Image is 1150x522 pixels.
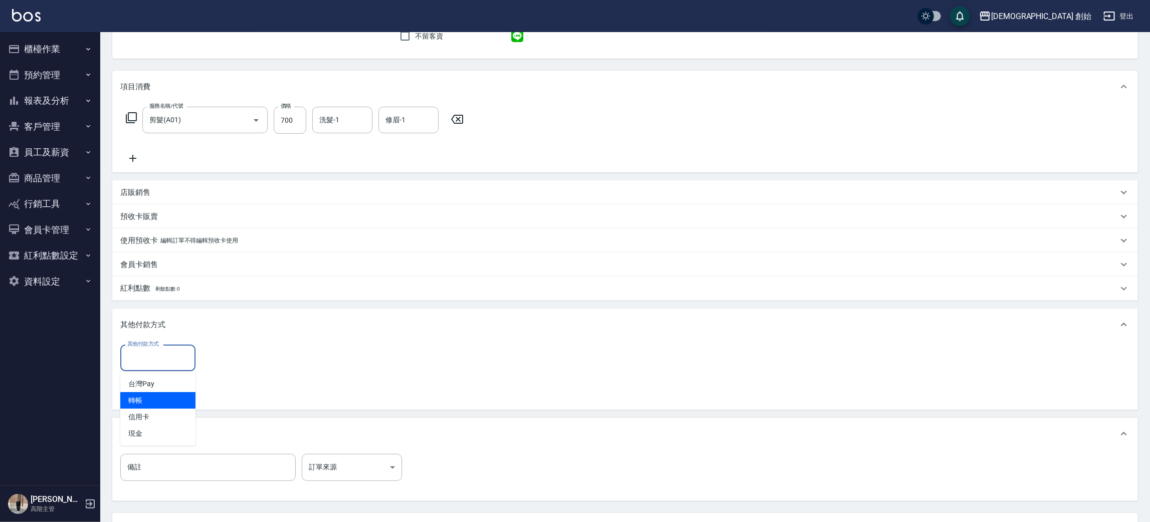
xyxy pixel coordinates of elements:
[248,112,264,128] button: Open
[4,217,96,243] button: 會員卡管理
[112,252,1138,277] div: 會員卡銷售
[112,228,1138,252] div: 使用預收卡編輯訂單不得編輯預收卡使用
[4,62,96,88] button: 預約管理
[120,392,196,409] span: 轉帳
[12,9,41,22] img: Logo
[112,418,1138,450] div: 備註及來源
[8,494,28,514] img: Person
[160,235,238,246] p: 編輯訂單不得編輯預收卡使用
[4,191,96,217] button: 行銷工具
[4,165,96,191] button: 商品管理
[120,82,150,92] p: 項目消費
[950,6,970,26] button: save
[31,504,82,513] p: 高階主管
[416,31,444,42] span: 不留客資
[1099,7,1138,26] button: 登出
[155,286,180,292] span: 剩餘點數: 0
[112,71,1138,103] div: 項目消費
[120,376,196,392] span: 台灣Pay
[120,259,158,270] p: 會員卡銷售
[4,139,96,165] button: 員工及薪資
[112,204,1138,228] div: 預收卡販賣
[120,187,150,198] p: 店販銷售
[991,10,1091,23] div: [DEMOGRAPHIC_DATA] 創始
[120,211,158,222] p: 預收卡販賣
[4,269,96,295] button: 資料設定
[120,320,165,330] p: 其他付款方式
[975,6,1095,27] button: [DEMOGRAPHIC_DATA] 創始
[4,114,96,140] button: 客戶管理
[149,102,183,110] label: 服務名稱/代號
[127,340,159,348] label: 其他付款方式
[4,88,96,114] button: 報表及分析
[112,309,1138,341] div: 其他付款方式
[120,425,196,442] span: 現金
[511,30,523,42] img: line_icon
[281,102,291,110] label: 價格
[120,283,180,294] p: 紅利點數
[4,36,96,62] button: 櫃檯作業
[120,409,196,425] span: 信用卡
[112,180,1138,204] div: 店販銷售
[112,277,1138,301] div: 紅利點數剩餘點數: 0
[112,103,1138,172] div: 項目消費
[120,235,158,246] p: 使用預收卡
[31,494,82,504] h5: [PERSON_NAME]
[4,242,96,269] button: 紅利點數設定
